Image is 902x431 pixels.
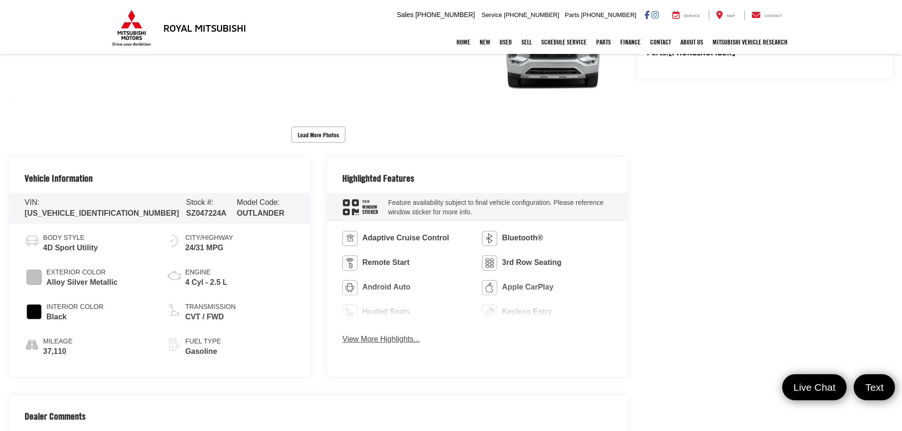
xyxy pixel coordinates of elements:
span: Body Style [43,233,98,243]
span: Engine [185,268,227,277]
span: Text [860,381,888,394]
img: Remote Start [342,255,357,271]
a: Instagram: Click to visit our Instagram page [652,11,659,18]
img: Apple CarPlay [482,280,497,295]
a: Sell [517,30,536,54]
span: View [362,199,378,204]
span: Parts [565,11,579,18]
a: Parts: Opens in a new tab [591,30,616,54]
button: Load More Photos [291,126,346,143]
span: Black [46,312,104,323]
h2: Dealer Comments [25,411,612,431]
span: Service [684,14,700,18]
img: 3rd Row Seating [482,255,497,271]
span: Live Chat [789,381,840,394]
i: mileage icon [25,337,38,350]
span: Bluetooth® [502,233,543,244]
span: Sales [397,11,413,18]
span: Contact [764,14,782,18]
span: City/Highway [185,233,233,243]
span: SZ047224A [186,209,226,217]
a: Facebook: Click to visit our Facebook page [644,11,650,18]
h2: Vehicle Information [25,173,93,184]
a: Finance [616,30,645,54]
a: Live Chat [782,374,847,400]
span: VIN: [25,198,39,206]
a: Contact [645,30,676,54]
a: Contact [744,10,790,20]
a: Used [495,30,517,54]
span: [PHONE_NUMBER] [504,11,559,18]
h3: Royal Mitsubishi [163,23,246,33]
span: 24/31 MPG [185,243,233,254]
a: New [475,30,495,54]
img: Fuel Economy [167,233,182,248]
a: About Us [676,30,708,54]
span: Transmission [185,302,236,312]
span: Map [727,14,735,18]
span: Service [482,11,502,18]
span: Window [362,204,378,210]
span: [PHONE_NUMBER] [581,11,636,18]
span: Interior Color [46,302,104,312]
img: Bluetooth® [482,231,497,246]
img: Adaptive Cruise Control [342,231,357,246]
span: 3rd Row Seating [502,257,561,268]
span: OUTLANDER [237,209,284,217]
span: Sticker [362,210,378,215]
span: Feature availability subject to final vehicle configuration. Please reference window sticker for ... [388,199,604,216]
a: Schedule Service: Opens in a new tab [536,30,591,54]
button: View More Highlights... [342,334,420,345]
span: Gasoline [185,346,221,357]
h2: Highlighted Features [342,173,414,184]
a: Text [854,374,895,400]
span: 37,110 [43,346,72,357]
span: Stock #: [186,198,214,206]
span: #000000 [27,304,42,319]
span: Fuel Type [185,337,221,346]
a: Service [665,10,707,20]
span: Model Code: [237,198,280,206]
a: Home [452,30,475,54]
span: #C0C0C0 [27,270,42,285]
img: Android Auto [342,280,357,295]
img: Mitsubishi [110,9,153,46]
span: [PHONE_NUMBER] [415,11,475,18]
span: Remote Start [362,257,410,268]
span: Mileage [43,337,72,346]
a: Mitsubishi Vehicle Research [708,30,792,54]
span: [US_VEHICLE_IDENTIFICATION_NUMBER] [25,209,179,217]
span: Exterior Color [46,268,117,277]
span: CVT / FWD [185,312,236,323]
span: 4D Sport Utility [43,243,98,254]
span: 4 Cyl - 2.5 L [185,277,227,288]
a: Map [709,10,742,20]
span: Alloy Silver Metallic [46,277,117,288]
div: window sticker [342,199,378,215]
span: Adaptive Cruise Control [362,233,449,244]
